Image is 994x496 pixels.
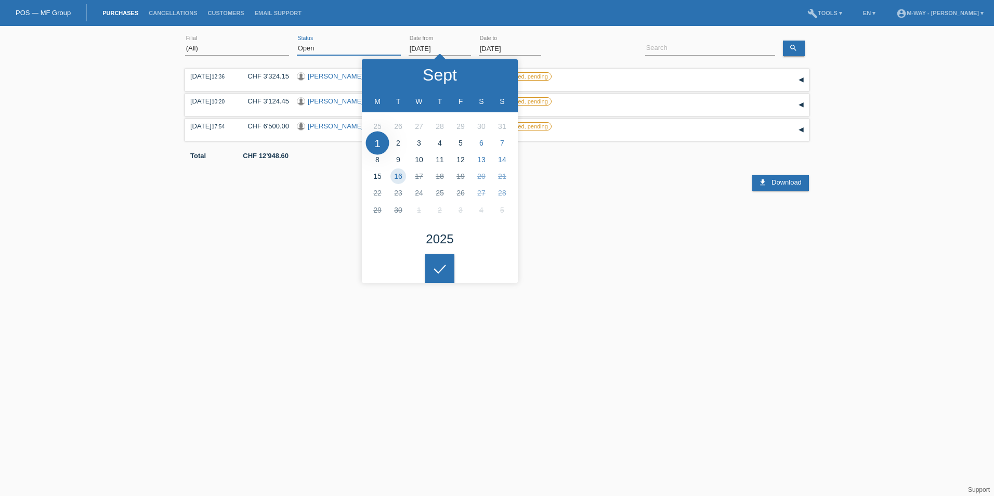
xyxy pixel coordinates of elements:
span: 10:20 [212,99,225,105]
a: Customers [203,10,250,16]
b: Total [190,152,206,160]
b: CHF 12'948.60 [243,152,289,160]
a: account_circlem-way - [PERSON_NAME] ▾ [891,10,989,16]
div: [DATE] [190,97,232,105]
i: search [789,44,797,52]
a: [PERSON_NAME] [308,122,363,130]
div: expand/collapse [793,72,809,88]
div: 2025 [426,233,453,245]
i: build [807,8,818,19]
div: Sept [423,67,457,83]
a: download Download [752,175,808,191]
a: search [783,41,805,56]
div: expand/collapse [793,97,809,113]
a: Support [968,486,990,493]
label: unconfirmed, pending [489,122,552,130]
div: [DATE] [190,122,232,130]
a: [PERSON_NAME] [PERSON_NAME] [308,72,421,80]
div: CHF 3'324.15 [240,72,289,80]
div: CHF 3'124.45 [240,97,289,105]
div: CHF 6'500.00 [240,122,289,130]
a: EN ▾ [858,10,881,16]
i: download [758,178,767,187]
label: unconfirmed, pending [489,72,552,81]
span: 12:36 [212,74,225,80]
i: account_circle [896,8,907,19]
a: buildTools ▾ [802,10,847,16]
a: Purchases [97,10,143,16]
span: 17:54 [212,124,225,129]
span: Download [771,178,802,186]
a: Email Support [250,10,307,16]
div: [DATE] [190,72,232,80]
a: Cancellations [143,10,202,16]
a: POS — MF Group [16,9,71,17]
label: unconfirmed, pending [489,97,552,106]
a: [PERSON_NAME] [308,97,363,105]
div: expand/collapse [793,122,809,138]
